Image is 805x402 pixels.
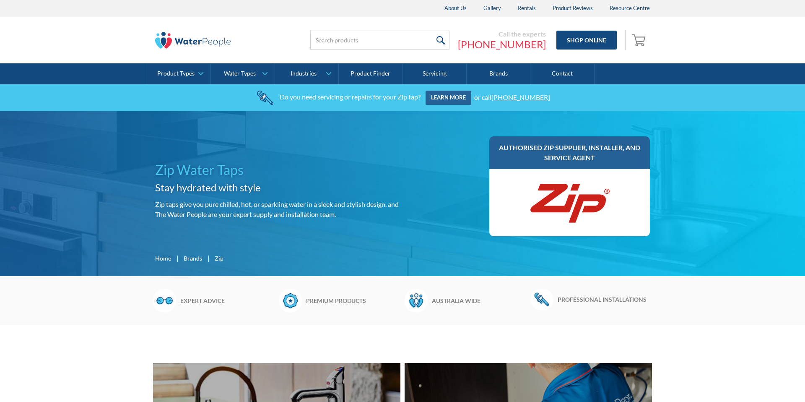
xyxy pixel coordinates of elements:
[155,254,171,263] a: Home
[530,289,553,310] img: Wrench
[175,253,179,263] div: |
[157,70,195,77] div: Product Types
[528,178,612,228] img: Zip
[279,289,302,312] img: Badge
[275,63,338,84] a: Industries
[184,254,202,263] a: Brands
[474,93,550,101] div: or call
[339,63,402,84] a: Product Finder
[458,30,546,38] div: Call the experts
[306,296,400,305] h6: Premium products
[291,70,317,77] div: Industries
[403,63,467,84] a: Servicing
[458,38,546,51] a: [PHONE_NUMBER]
[155,180,399,195] h2: Stay hydrated with style
[530,63,594,84] a: Contact
[310,31,449,50] input: Search products
[432,296,526,305] h6: Australia wide
[491,93,550,101] a: [PHONE_NUMBER]
[467,63,530,84] a: Brands
[558,295,652,304] h6: Professional installations
[405,289,428,312] img: Waterpeople Symbol
[206,253,210,263] div: |
[632,33,648,47] img: shopping cart
[215,254,223,263] div: Zip
[147,63,210,84] a: Product Types
[556,31,617,50] a: Shop Online
[180,296,275,305] h6: Expert advice
[498,143,641,163] h3: Authorised Zip supplier, installer, and service agent
[155,160,399,180] h1: Zip Water Taps
[426,91,471,105] a: Learn more
[155,32,231,49] img: The Water People
[224,70,256,77] div: Water Types
[630,30,650,50] a: Open empty cart
[155,199,399,219] p: Zip taps give you pure chilled, hot, or sparkling water in a sleek and stylish design. and The Wa...
[211,63,274,84] a: Water Types
[153,289,176,312] img: Glasses
[280,93,421,101] div: Do you need servicing or repairs for your Zip tap?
